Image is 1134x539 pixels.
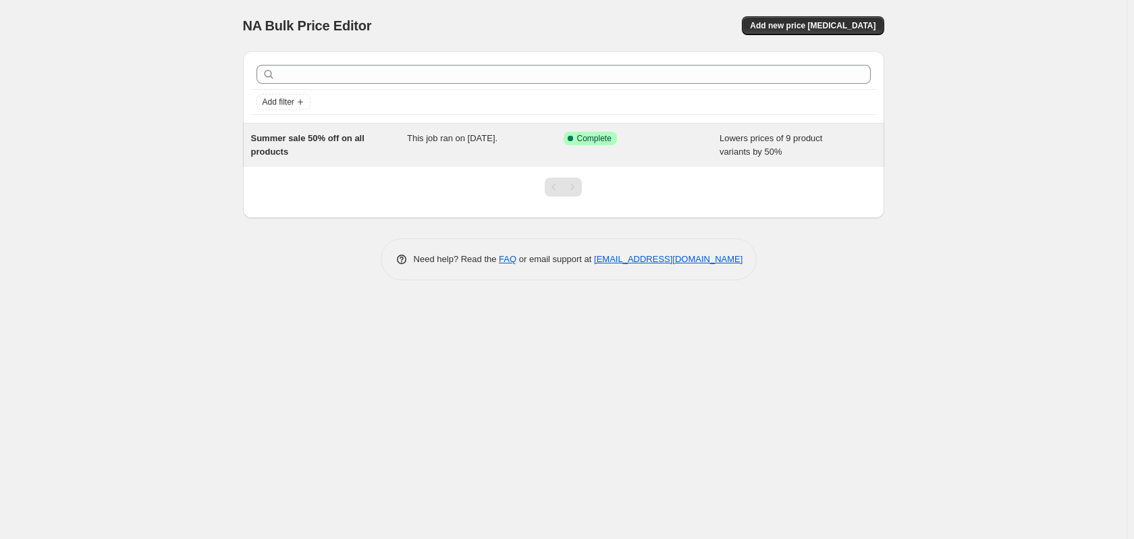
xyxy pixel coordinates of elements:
button: Add filter [256,94,310,110]
nav: Pagination [545,178,582,197]
span: Summer sale 50% off on all products [251,133,364,157]
span: Complete [577,133,612,144]
span: Add filter [263,97,294,107]
button: Add new price [MEDICAL_DATA] [742,16,884,35]
a: FAQ [499,254,516,264]
span: Add new price [MEDICAL_DATA] [750,20,875,31]
span: NA Bulk Price Editor [243,18,372,33]
span: Lowers prices of 9 product variants by 50% [720,133,822,157]
a: [EMAIL_ADDRESS][DOMAIN_NAME] [594,254,742,264]
span: or email support at [516,254,594,264]
span: Need help? Read the [414,254,500,264]
span: This job ran on [DATE]. [407,133,497,143]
